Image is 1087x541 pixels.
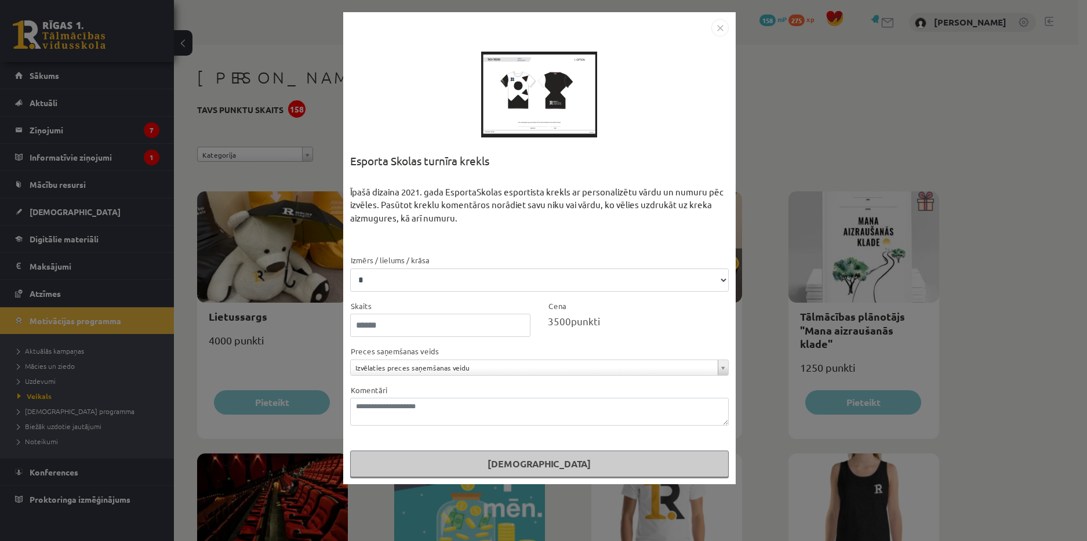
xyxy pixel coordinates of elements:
[711,19,729,37] img: motivation-modal-close-c4c6120e38224f4335eb81b515c8231475e344d61debffcd306e703161bf1fac.png
[350,346,439,357] label: Preces saņemšanas veids
[350,300,372,312] label: Skaits
[350,255,430,266] label: Izmērs / lielums / krāsa
[711,21,729,32] a: Close
[548,314,729,329] div: punkti
[350,186,729,254] div: Īpašā dizaina 2021. gada EsportaSkolas esportista krekls ar personalizētu vārdu un numuru pēc izv...
[548,300,566,312] label: Cena
[350,153,729,186] div: Esporta Skolas turnīra krekls
[548,315,571,327] span: 3500
[350,384,387,396] label: Komentāri
[355,360,713,375] span: Izvēlaties preces saņemšanas veidu
[351,360,728,375] a: Izvēlaties preces saņemšanas veidu
[350,451,729,477] button: [DEMOGRAPHIC_DATA]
